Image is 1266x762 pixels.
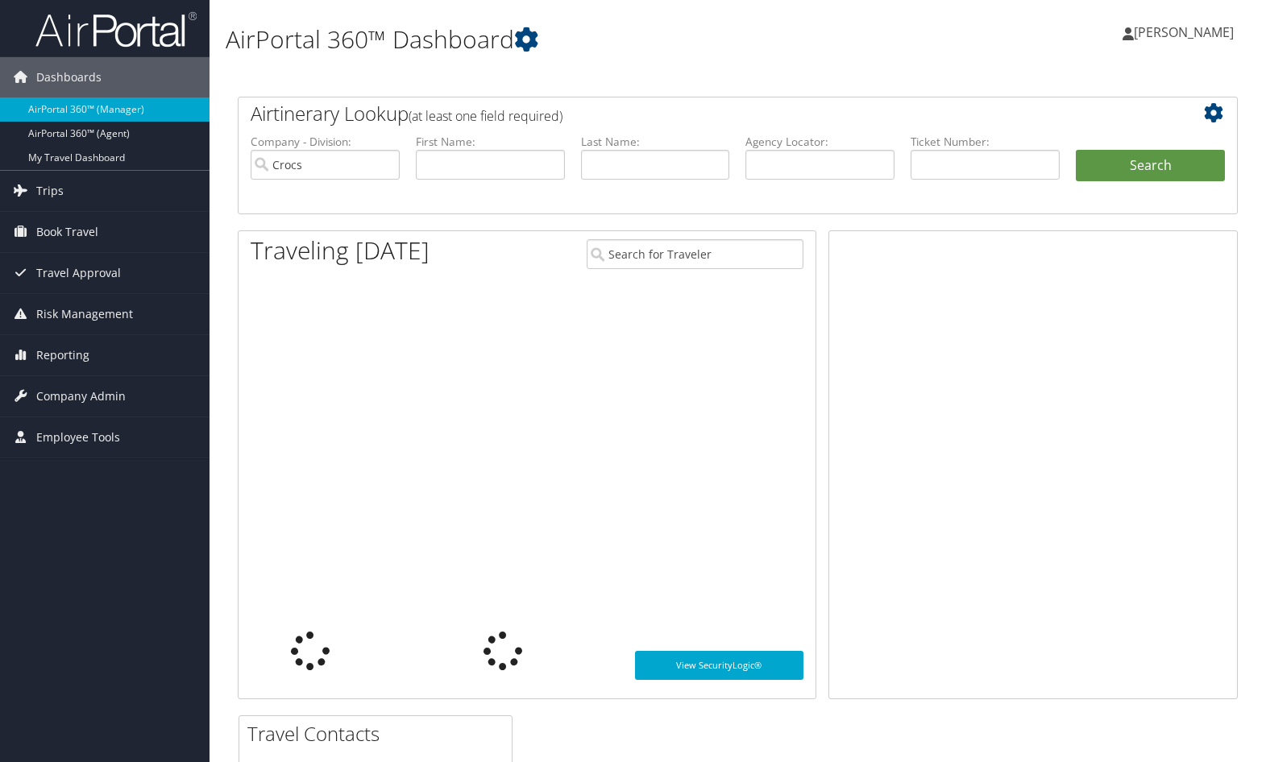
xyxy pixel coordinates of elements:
img: airportal-logo.png [35,10,197,48]
input: Search for Traveler [587,239,803,269]
label: Agency Locator: [745,134,895,150]
h1: Traveling [DATE] [251,234,430,267]
span: Employee Tools [36,417,120,458]
label: First Name: [416,134,565,150]
span: [PERSON_NAME] [1134,23,1234,41]
h2: Travel Contacts [247,720,512,748]
a: View SecurityLogic® [635,651,803,680]
a: [PERSON_NAME] [1123,8,1250,56]
span: Travel Approval [36,253,121,293]
label: Company - Division: [251,134,400,150]
span: Company Admin [36,376,126,416]
span: Trips [36,171,64,211]
h2: Airtinerary Lookup [251,100,1142,127]
span: Reporting [36,335,89,375]
label: Ticket Number: [911,134,1060,150]
span: Book Travel [36,212,98,252]
span: Risk Management [36,294,133,334]
h1: AirPortal 360™ Dashboard [226,23,908,56]
span: Dashboards [36,57,102,97]
button: Search [1076,150,1225,182]
span: (at least one field required) [409,107,562,125]
label: Last Name: [581,134,730,150]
